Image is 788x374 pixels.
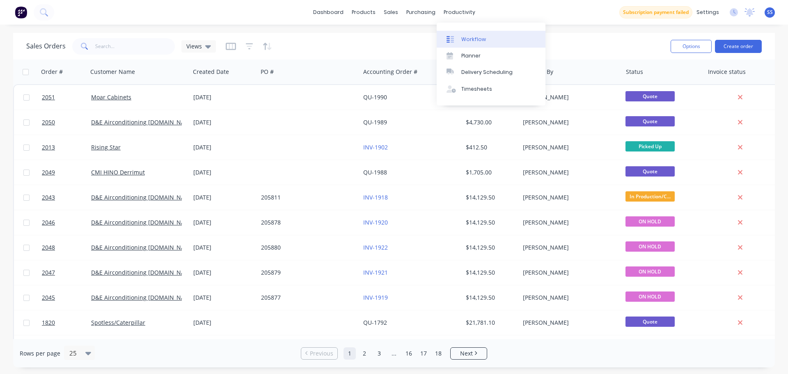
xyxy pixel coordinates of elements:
a: INV-1921 [363,268,388,276]
div: [DATE] [193,143,254,151]
div: Order # [41,68,63,76]
div: productivity [440,6,479,18]
div: $1,705.00 [466,168,514,177]
a: Jump forward [388,347,400,360]
span: 2051 [42,93,55,101]
div: 205878 [261,218,352,227]
div: $4,730.00 [466,118,514,126]
a: CMI HINO Derrimut [91,168,145,176]
a: D&E Airconditioning [DOMAIN_NAME] [91,294,195,301]
div: Planner [461,52,481,60]
div: 205879 [261,268,352,277]
div: [DATE] [193,294,254,302]
div: [PERSON_NAME] [523,168,614,177]
a: Spotless/Caterpillar [91,319,145,326]
span: 2045 [42,294,55,302]
span: 2013 [42,143,55,151]
a: Previous page [301,349,337,358]
span: ON HOLD [625,241,675,252]
span: ON HOLD [625,266,675,277]
a: Planner [437,48,545,64]
a: 2049 [42,160,91,185]
div: [DATE] [193,268,254,277]
a: INV-1920 [363,218,388,226]
div: [PERSON_NAME] [523,218,614,227]
span: Quote [625,166,675,177]
span: ON HOLD [625,291,675,302]
a: Next page [451,349,487,358]
span: SS [767,9,773,16]
a: Page 2 [358,347,371,360]
div: PO # [261,68,274,76]
a: Workflow [437,31,545,47]
div: $21,781.10 [466,319,514,327]
span: Previous [310,349,333,358]
a: QU-1990 [363,93,387,101]
a: D&E Airconditioning [DOMAIN_NAME] [91,268,195,276]
div: Status [626,68,643,76]
a: 2048 [42,235,91,260]
div: Invoice status [708,68,746,76]
span: 2048 [42,243,55,252]
div: Customer Name [90,68,135,76]
div: $14,129.50 [466,294,514,302]
a: 2050 [42,110,91,135]
a: QU-1988 [363,168,387,176]
div: [DATE] [193,118,254,126]
a: 2051 [42,85,91,110]
div: $14,129.50 [466,193,514,202]
div: [PERSON_NAME] [523,243,614,252]
div: settings [692,6,723,18]
span: Rows per page [20,349,60,358]
span: Views [186,42,202,50]
a: 2045 [42,285,91,310]
span: Quote [625,116,675,126]
div: Created Date [193,68,229,76]
a: dashboard [309,6,348,18]
a: D&E Airconditioning [DOMAIN_NAME] [91,243,195,251]
a: 1820 [42,310,91,335]
a: D&E Airconditioning [DOMAIN_NAME] [91,218,195,226]
div: products [348,6,380,18]
div: [PERSON_NAME] [523,93,614,101]
a: Timesheets [437,81,545,97]
a: Page 18 [432,347,444,360]
a: Moar Cabinets [91,93,131,101]
div: purchasing [402,6,440,18]
a: INV-1902 [363,143,388,151]
div: [PERSON_NAME] [523,294,614,302]
input: Search... [95,38,175,55]
a: 2043 [42,185,91,210]
span: Quote [625,91,675,101]
a: D&E Airconditioning [DOMAIN_NAME] [91,118,195,126]
div: 205880 [261,243,352,252]
div: Timesheets [461,85,492,93]
div: [DATE] [193,168,254,177]
a: 2013 [42,135,91,160]
img: Factory [15,6,27,18]
span: 2050 [42,118,55,126]
a: QU-1989 [363,118,387,126]
div: [DATE] [193,319,254,327]
div: $412.50 [466,143,514,151]
div: [PERSON_NAME] [523,143,614,151]
a: INV-1922 [363,243,388,251]
a: Rising Star [91,143,121,151]
span: Next [460,349,473,358]
div: [DATE] [193,243,254,252]
div: $14,129.50 [466,243,514,252]
div: [PERSON_NAME] [523,118,614,126]
a: Page 17 [417,347,430,360]
div: sales [380,6,402,18]
span: ON HOLD [625,216,675,227]
span: 2046 [42,218,55,227]
div: [PERSON_NAME] [523,319,614,327]
div: [PERSON_NAME] [523,193,614,202]
a: 2047 [42,260,91,285]
a: Page 3 [373,347,385,360]
span: 2047 [42,268,55,277]
span: 1820 [42,319,55,327]
a: Page 16 [403,347,415,360]
a: D&E Airconditioning [DOMAIN_NAME] [91,193,195,201]
button: Create order [715,40,762,53]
